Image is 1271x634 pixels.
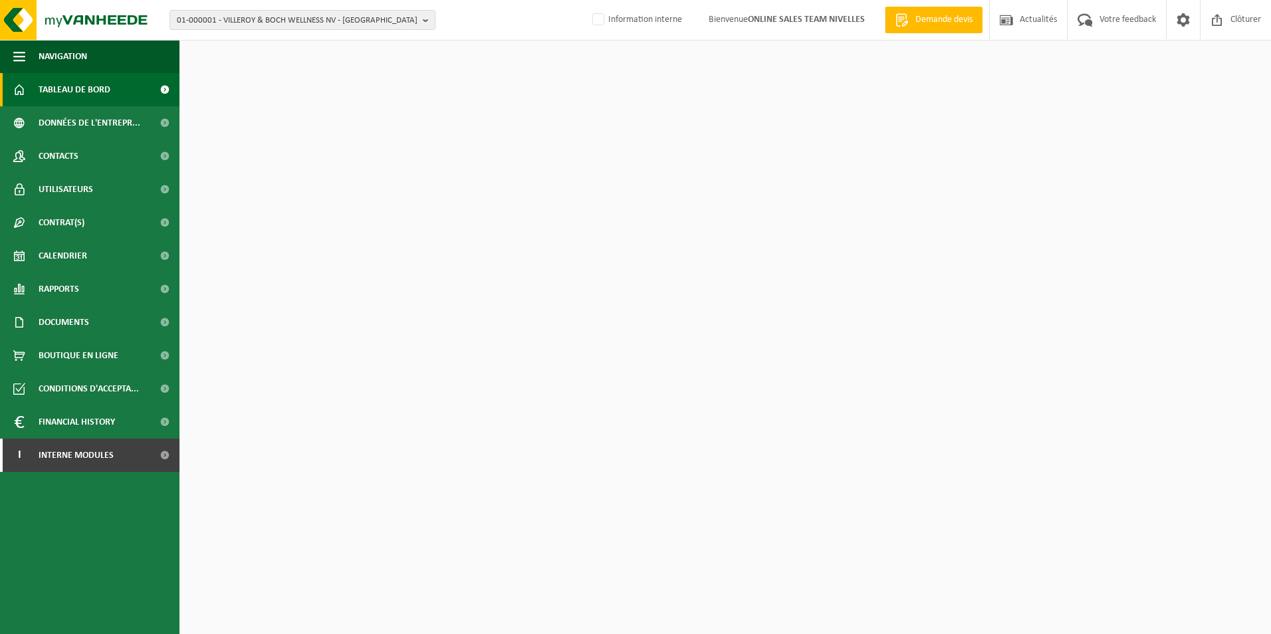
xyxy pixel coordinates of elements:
[13,439,25,472] span: I
[39,206,84,239] span: Contrat(s)
[590,10,682,30] label: Information interne
[39,339,118,372] span: Boutique en ligne
[39,439,114,472] span: Interne modules
[912,13,976,27] span: Demande devis
[39,272,79,306] span: Rapports
[39,73,110,106] span: Tableau de bord
[885,7,982,33] a: Demande devis
[39,306,89,339] span: Documents
[39,140,78,173] span: Contacts
[39,405,115,439] span: Financial History
[39,106,140,140] span: Données de l'entrepr...
[170,10,435,30] button: 01-000001 - VILLEROY & BOCH WELLNESS NV - [GEOGRAPHIC_DATA]
[177,11,417,31] span: 01-000001 - VILLEROY & BOCH WELLNESS NV - [GEOGRAPHIC_DATA]
[39,239,87,272] span: Calendrier
[39,173,93,206] span: Utilisateurs
[748,15,865,25] strong: ONLINE SALES TEAM NIVELLES
[39,372,139,405] span: Conditions d'accepta...
[39,40,87,73] span: Navigation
